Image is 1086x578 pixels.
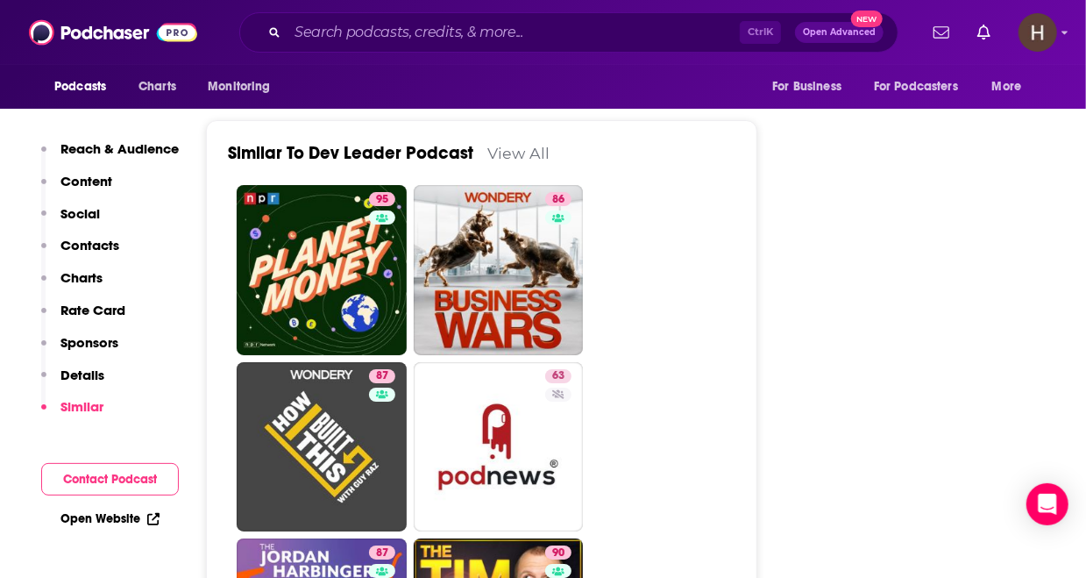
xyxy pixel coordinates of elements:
[740,21,781,44] span: Ctrl K
[980,70,1044,103] button: open menu
[1019,13,1057,52] img: User Profile
[60,237,119,253] p: Contacts
[41,334,118,367] button: Sponsors
[803,28,876,37] span: Open Advanced
[41,302,125,334] button: Rate Card
[487,144,550,162] a: View All
[60,140,179,157] p: Reach & Audience
[1026,483,1068,525] div: Open Intercom Messenger
[369,369,395,383] a: 87
[60,511,160,526] a: Open Website
[376,367,388,385] span: 87
[41,237,119,269] button: Contacts
[414,362,584,532] a: 63
[237,185,407,355] a: 95
[862,70,983,103] button: open menu
[414,185,584,355] a: 86
[552,367,564,385] span: 63
[772,75,841,99] span: For Business
[42,70,129,103] button: open menu
[552,191,564,209] span: 86
[851,11,883,27] span: New
[992,75,1022,99] span: More
[138,75,176,99] span: Charts
[287,18,740,46] input: Search podcasts, credits, & more...
[545,192,571,206] a: 86
[760,70,863,103] button: open menu
[29,16,197,49] img: Podchaser - Follow, Share and Rate Podcasts
[60,269,103,286] p: Charts
[41,205,100,238] button: Social
[41,367,104,399] button: Details
[208,75,270,99] span: Monitoring
[60,398,103,415] p: Similar
[60,367,104,383] p: Details
[239,12,898,53] div: Search podcasts, credits, & more...
[376,545,388,562] span: 87
[41,173,112,205] button: Content
[926,18,956,47] a: Show notifications dropdown
[970,18,997,47] a: Show notifications dropdown
[195,70,293,103] button: open menu
[127,70,187,103] a: Charts
[60,334,118,351] p: Sponsors
[874,75,958,99] span: For Podcasters
[60,205,100,222] p: Social
[60,173,112,189] p: Content
[376,191,388,209] span: 95
[552,545,564,562] span: 90
[60,302,125,318] p: Rate Card
[545,546,571,560] a: 90
[237,362,407,532] a: 87
[369,192,395,206] a: 95
[545,369,571,383] a: 63
[41,463,179,496] button: Contact Podcast
[54,75,106,99] span: Podcasts
[41,398,103,431] button: Similar
[41,269,103,302] button: Charts
[228,142,473,164] a: Similar To Dev Leader Podcast
[1019,13,1057,52] button: Show profile menu
[369,546,395,560] a: 87
[795,22,884,43] button: Open AdvancedNew
[1019,13,1057,52] span: Logged in as M1ndsharePR
[41,140,179,173] button: Reach & Audience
